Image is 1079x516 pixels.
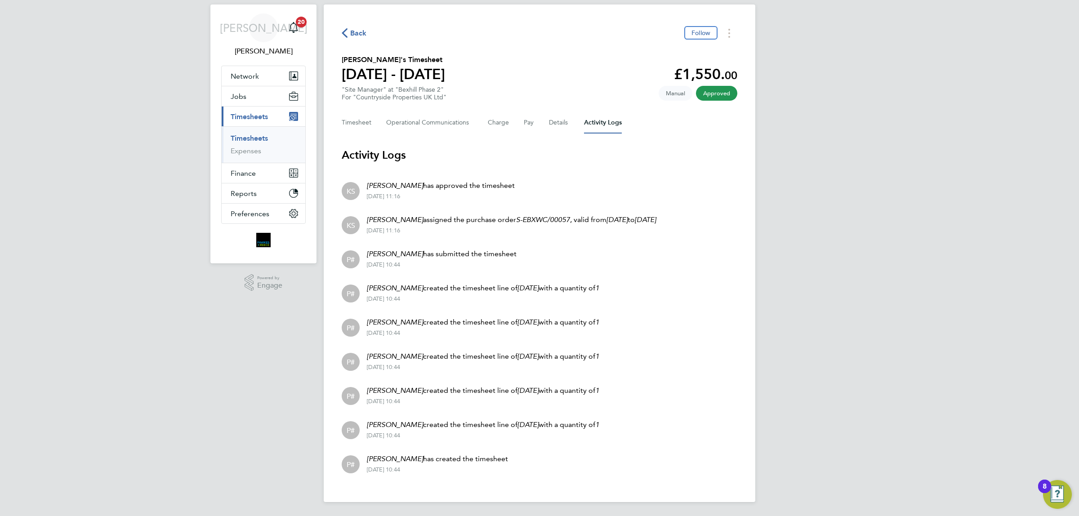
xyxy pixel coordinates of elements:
em: 1 [595,318,599,326]
button: Finance [222,163,305,183]
button: Charge [488,112,509,133]
em: [DATE] [517,386,539,395]
span: Network [231,72,259,80]
div: [DATE] 10:44 [367,466,508,473]
p: created the timesheet line of with a quantity of [367,351,599,362]
button: Follow [684,26,718,40]
em: [PERSON_NAME] [367,318,423,326]
button: Timesheets [222,107,305,126]
em: 1 [595,420,599,429]
a: Powered byEngage [245,274,283,291]
button: Reports [222,183,305,203]
a: Timesheets [231,134,268,142]
p: assigned the purchase order , valid from to [367,214,656,225]
span: KS [347,220,355,230]
em: 1 [595,386,599,395]
button: Open Resource Center, 8 new notifications [1043,480,1072,509]
div: Person #449113 [342,455,360,473]
em: [PERSON_NAME] [367,215,423,224]
span: P# [347,254,355,264]
button: Preferences [222,204,305,223]
div: [DATE] 10:44 [367,364,599,371]
em: [DATE] [517,420,539,429]
span: Powered by [257,274,282,282]
a: [PERSON_NAME][PERSON_NAME] [221,13,306,57]
button: Network [222,66,305,86]
span: This timesheet has been approved. [696,86,737,101]
a: Go to home page [221,233,306,247]
span: Jobs [231,92,246,101]
em: [DATE] [517,318,539,326]
button: Pay [524,112,535,133]
span: P# [347,323,355,333]
div: Person #449113 [342,285,360,302]
span: Engage [257,282,282,289]
em: [PERSON_NAME] [367,181,423,190]
div: Kevin Shannon [342,216,360,234]
p: has approved the timesheet [367,180,515,191]
div: Person #449113 [342,387,360,405]
div: For "Countryside Properties UK Ltd" [342,93,446,101]
div: Person #449113 [342,250,360,268]
a: 20 [285,13,303,42]
img: bromak-logo-retina.png [256,233,271,247]
p: has created the timesheet [367,454,508,464]
p: has submitted the timesheet [367,249,517,259]
em: [DATE] [635,215,656,224]
span: KS [347,186,355,196]
em: [PERSON_NAME] [367,420,423,429]
span: Jordan Alaezihe [221,46,306,57]
div: [DATE] 10:44 [367,398,599,405]
em: [DATE] [606,215,628,224]
button: Activity Logs [584,112,622,133]
p: created the timesheet line of with a quantity of [367,385,599,396]
button: Operational Communications [386,112,473,133]
div: [DATE] 11:16 [367,227,656,234]
h3: Activity Logs [342,148,737,162]
div: [DATE] 10:44 [367,261,517,268]
div: [DATE] 10:44 [367,295,599,302]
span: P# [347,289,355,298]
em: 1 [595,284,599,292]
nav: Main navigation [210,4,317,263]
button: Jobs [222,86,305,106]
em: [PERSON_NAME] [367,249,423,258]
div: Kevin Shannon [342,182,360,200]
span: This timesheet was manually created. [659,86,692,101]
span: P# [347,425,355,435]
button: Timesheet [342,112,372,133]
h2: [PERSON_NAME]'s Timesheet [342,54,445,65]
div: [DATE] 10:44 [367,329,599,337]
p: created the timesheet line of with a quantity of [367,419,599,430]
div: [DATE] 10:44 [367,432,599,439]
div: [DATE] 11:16 [367,193,515,200]
span: 20 [296,17,307,27]
em: 1 [595,352,599,360]
em: [PERSON_NAME] [367,352,423,360]
span: P# [347,459,355,469]
div: Person #449113 [342,421,360,439]
span: P# [347,391,355,401]
app-decimal: £1,550. [674,66,737,83]
em: [PERSON_NAME] [367,284,423,292]
em: S-EBXWC/00057 [516,215,570,224]
p: created the timesheet line of with a quantity of [367,283,599,294]
h1: [DATE] - [DATE] [342,65,445,83]
button: Timesheets Menu [721,26,737,40]
span: [PERSON_NAME] [220,22,308,34]
em: [DATE] [517,284,539,292]
p: created the timesheet line of with a quantity of [367,317,599,328]
div: Timesheets [222,126,305,163]
em: [PERSON_NAME] [367,454,423,463]
button: Details [549,112,570,133]
span: Back [350,28,367,39]
span: Reports [231,189,257,198]
div: Person #449113 [342,353,360,371]
button: Back [342,27,367,39]
div: Person #449113 [342,319,360,337]
em: [PERSON_NAME] [367,386,423,395]
em: [DATE] [517,352,539,360]
span: Finance [231,169,256,178]
a: Expenses [231,147,261,155]
span: P# [347,357,355,367]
